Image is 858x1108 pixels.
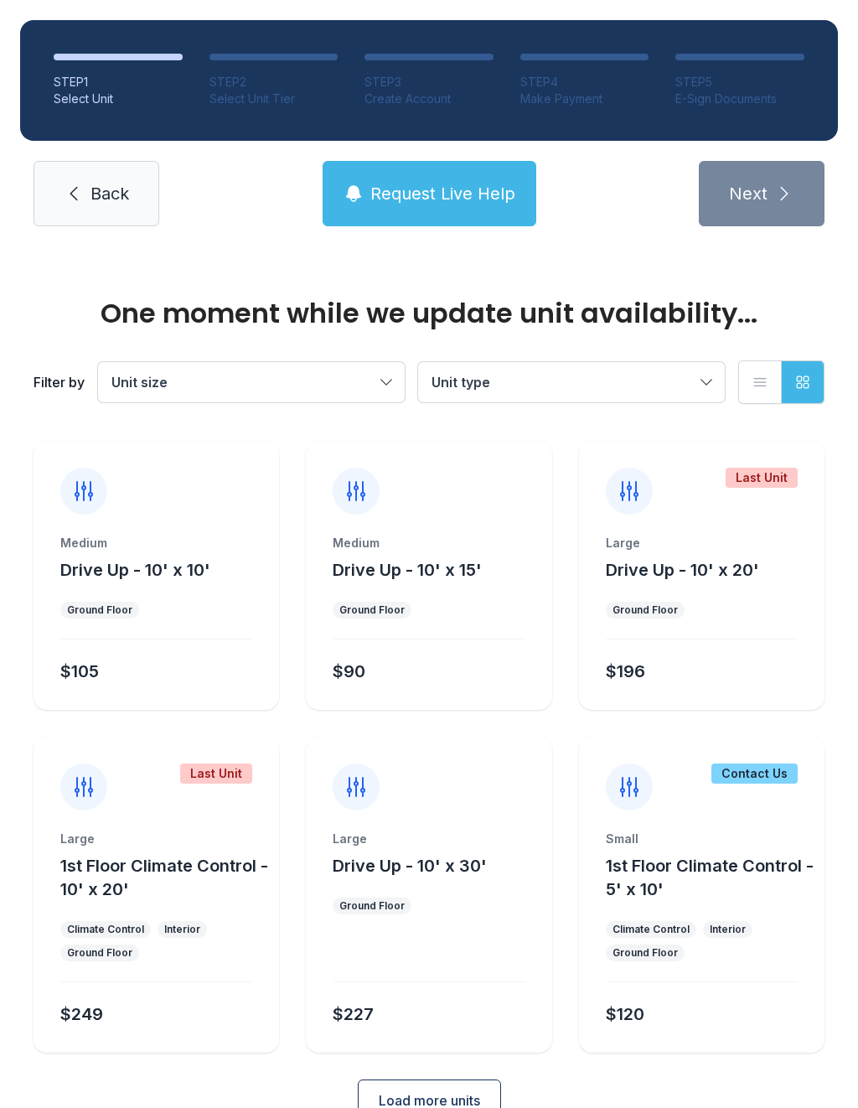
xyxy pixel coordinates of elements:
span: Drive Up - 10' x 10' [60,560,210,580]
span: 1st Floor Climate Control - 10' x 20' [60,856,268,899]
button: 1st Floor Climate Control - 10' x 20' [60,854,272,901]
div: Interior [164,923,200,936]
button: Unit size [98,362,405,402]
div: Small [606,831,798,847]
div: Large [333,831,525,847]
div: STEP 4 [520,74,649,91]
div: STEP 2 [209,74,339,91]
div: $196 [606,660,645,683]
div: STEP 3 [364,74,494,91]
div: Large [606,535,798,551]
div: Ground Floor [612,603,678,617]
button: Drive Up - 10' x 30' [333,854,487,878]
div: $249 [60,1002,103,1026]
div: Create Account [364,91,494,107]
div: $227 [333,1002,374,1026]
span: Request Live Help [370,182,515,205]
span: Unit size [111,374,168,391]
div: E-Sign Documents [675,91,804,107]
div: Ground Floor [612,946,678,960]
div: Ground Floor [67,603,132,617]
div: $105 [60,660,99,683]
button: 1st Floor Climate Control - 5' x 10' [606,854,818,901]
button: Unit type [418,362,725,402]
div: Ground Floor [339,899,405,913]
div: Ground Floor [67,946,132,960]
span: 1st Floor Climate Control - 5' x 10' [606,856,814,899]
div: Climate Control [612,923,690,936]
div: Filter by [34,372,85,392]
span: Drive Up - 10' x 20' [606,560,759,580]
span: Drive Up - 10' x 15' [333,560,482,580]
button: Drive Up - 10' x 10' [60,558,210,582]
div: Medium [60,535,252,551]
button: Drive Up - 10' x 20' [606,558,759,582]
div: Contact Us [711,764,798,784]
div: Last Unit [726,468,798,488]
div: Make Payment [520,91,649,107]
span: Back [90,182,129,205]
span: Drive Up - 10' x 30' [333,856,487,876]
div: STEP 5 [675,74,804,91]
div: STEP 1 [54,74,183,91]
div: Select Unit Tier [209,91,339,107]
div: Ground Floor [339,603,405,617]
div: Last Unit [180,764,252,784]
div: Interior [710,923,746,936]
div: Select Unit [54,91,183,107]
div: $90 [333,660,365,683]
div: Medium [333,535,525,551]
div: Climate Control [67,923,144,936]
div: One moment while we update unit availability... [34,300,824,327]
div: $120 [606,1002,644,1026]
button: Drive Up - 10' x 15' [333,558,482,582]
div: Large [60,831,252,847]
span: Unit type [432,374,490,391]
span: Next [729,182,768,205]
